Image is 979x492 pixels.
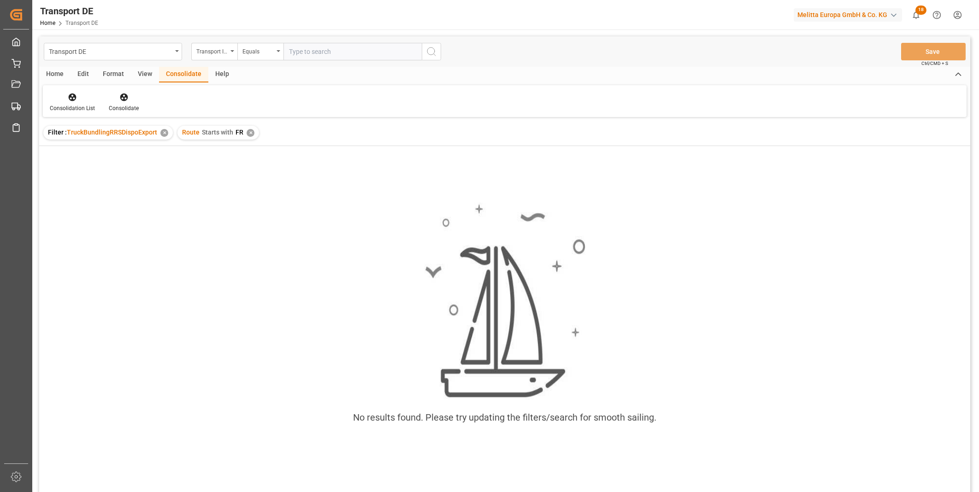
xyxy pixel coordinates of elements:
img: smooth_sailing.jpeg [424,203,585,399]
button: open menu [237,43,283,60]
span: Ctrl/CMD + S [921,60,948,67]
div: Consolidate [109,104,139,112]
div: Transport ID Logward [196,45,228,56]
a: Home [40,20,55,26]
span: TruckBundlingRRSDispoExport [67,129,157,136]
button: show 18 new notifications [906,5,926,25]
div: Transport DE [49,45,172,57]
button: Save [901,43,966,60]
div: Melitta Europa GmbH & Co. KG [794,8,902,22]
div: View [131,67,159,82]
button: open menu [191,43,237,60]
div: Consolidate [159,67,208,82]
div: Help [208,67,236,82]
div: Format [96,67,131,82]
span: Starts with [202,129,233,136]
span: Route [182,129,200,136]
button: search button [422,43,441,60]
input: Type to search [283,43,422,60]
span: 18 [915,6,926,15]
div: ✕ [160,129,168,137]
div: Equals [242,45,274,56]
button: open menu [44,43,182,60]
div: No results found. Please try updating the filters/search for smooth sailing. [353,410,656,424]
button: Melitta Europa GmbH & Co. KG [794,6,906,23]
div: Consolidation List [50,104,95,112]
div: Transport DE [40,4,98,18]
span: Filter : [48,129,67,136]
div: Home [39,67,71,82]
span: FR [236,129,243,136]
button: Help Center [926,5,947,25]
div: ✕ [247,129,254,137]
div: Edit [71,67,96,82]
